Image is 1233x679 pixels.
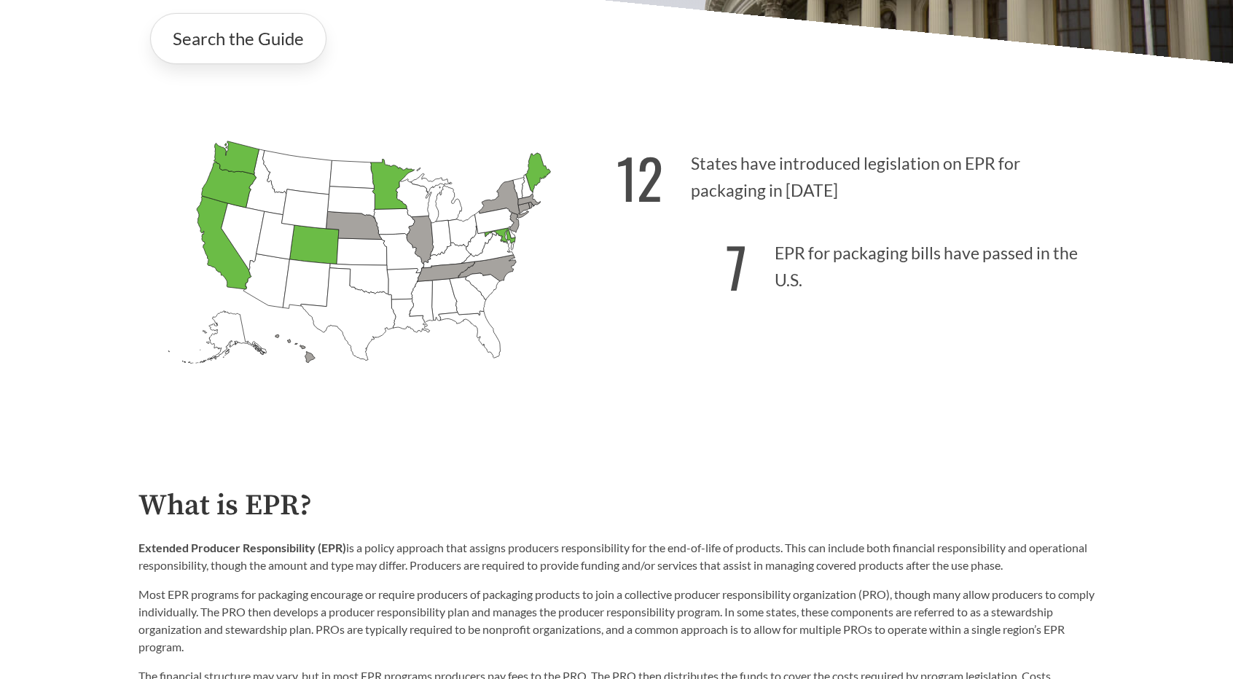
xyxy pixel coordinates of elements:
[150,13,326,64] a: Search the Guide
[616,137,663,218] strong: 12
[616,128,1095,218] p: States have introduced legislation on EPR for packaging in [DATE]
[616,218,1095,307] p: EPR for packaging bills have passed in the U.S.
[138,541,346,554] strong: Extended Producer Responsibility (EPR)
[138,539,1095,574] p: is a policy approach that assigns producers responsibility for the end-of-life of products. This ...
[726,226,747,307] strong: 7
[138,490,1095,522] h2: What is EPR?
[138,586,1095,656] p: Most EPR programs for packaging encourage or require producers of packaging products to join a co...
